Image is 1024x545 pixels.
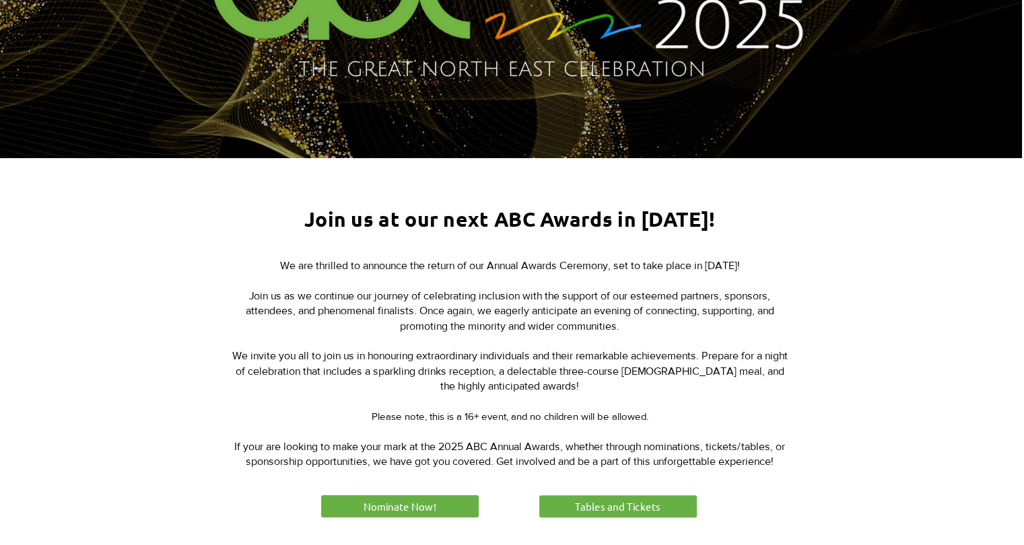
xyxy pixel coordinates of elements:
span: Join us as we continue our journey of celebrating inclusion with the support of our esteemed part... [246,290,774,332]
span: If your are looking to make your mark at the 2025 ABC Annual Awards, whether through nominations,... [234,441,785,467]
span: We are thrilled to announce the return of our Annual Awards Ceremony, set to take place in [DATE]! [280,260,740,271]
span: Nominate Now! [364,499,436,513]
span: We invite you all to join us in honouring extraordinary individuals and their remarkable achievem... [232,350,788,392]
a: Nominate Now! [319,493,481,519]
span: Please note, this is a 16+ event, and no children will be allowed. [372,410,648,422]
a: Tables and Tickets [537,493,699,519]
span: Join us at our next ABC Awards in [DATE]! [304,207,715,231]
span: Tables and Tickets [575,499,660,513]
